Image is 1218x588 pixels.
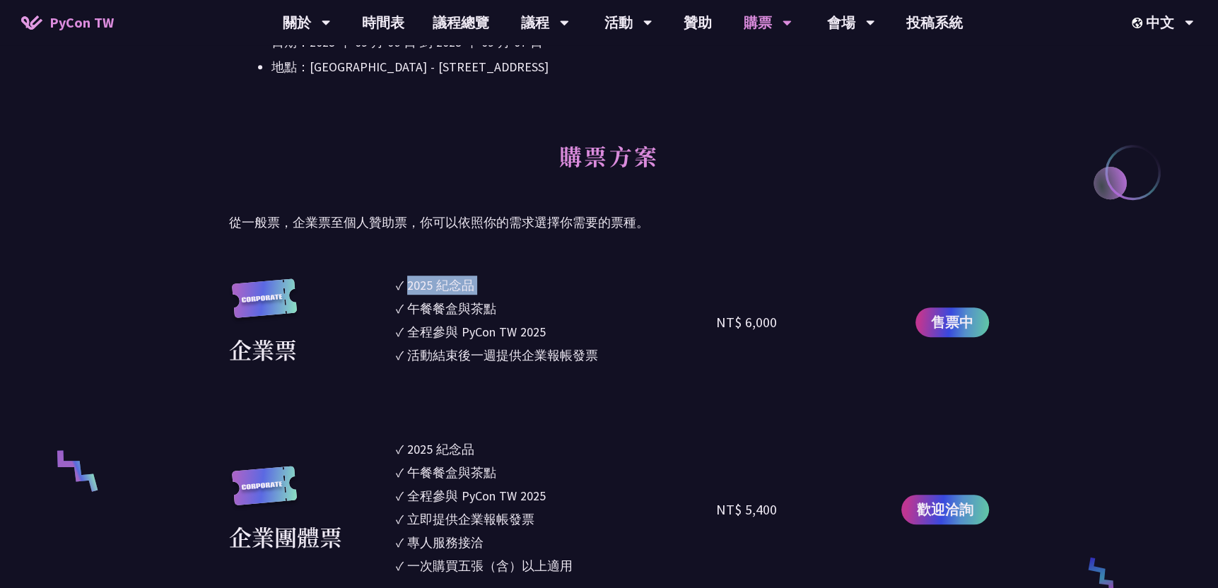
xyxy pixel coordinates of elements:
[901,495,989,524] a: 歡迎洽詢
[407,463,496,482] div: 午餐餐盒與茶點
[229,332,297,366] div: 企業票
[917,499,973,520] span: 歡迎洽詢
[396,486,716,505] li: ✓
[716,312,777,333] div: NT$ 6,000
[396,440,716,459] li: ✓
[49,12,114,33] span: PyCon TW
[229,466,300,520] img: corporate.a587c14.svg
[407,533,484,552] div: 專人服務接洽
[407,440,474,459] div: 2025 紀念品
[229,278,300,333] img: corporate.a587c14.svg
[407,346,598,365] div: 活動結束後一週提供企業報帳發票
[396,463,716,482] li: ✓
[396,299,716,318] li: ✓
[396,346,716,365] li: ✓
[1132,18,1146,28] img: Locale Icon
[407,556,573,575] div: 一次購買五張（含）以上適用
[407,299,496,318] div: 午餐餐盒與茶點
[915,307,989,337] a: 售票中
[396,533,716,552] li: ✓
[396,276,716,295] li: ✓
[931,312,973,333] span: 售票中
[407,486,546,505] div: 全程參與 PyCon TW 2025
[229,519,342,553] div: 企業團體票
[271,57,989,78] li: 地點：[GEOGRAPHIC_DATA] - ​[STREET_ADDRESS]
[229,127,989,205] h2: 購票方案
[716,499,777,520] div: NT$ 5,400
[396,510,716,529] li: ✓
[229,212,989,233] p: 從一般票，企業票至個人贊助票，你可以依照你的需求選擇你需要的票種。
[396,556,716,575] li: ✓
[21,16,42,30] img: Home icon of PyCon TW 2025
[407,322,546,341] div: 全程參與 PyCon TW 2025
[407,276,474,295] div: 2025 紀念品
[7,5,128,40] a: PyCon TW
[407,510,534,529] div: 立即提供企業報帳發票
[396,322,716,341] li: ✓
